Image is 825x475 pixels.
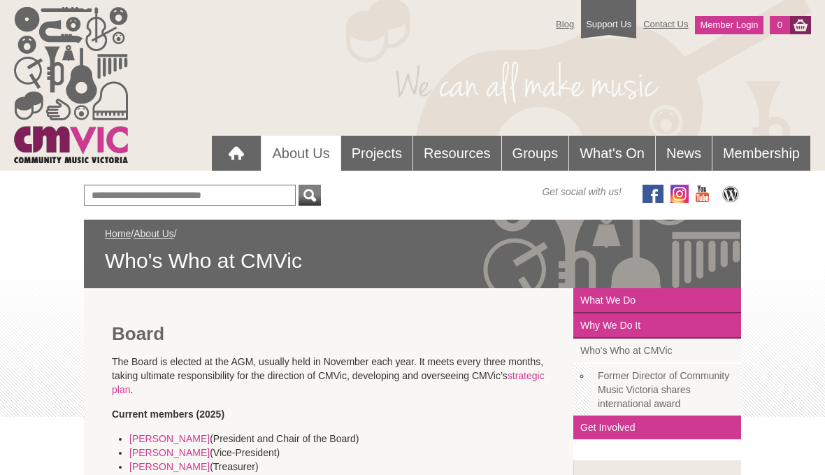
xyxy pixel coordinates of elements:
a: About Us [134,228,174,239]
a: What We Do [573,288,741,313]
a: [PERSON_NAME] [129,461,210,472]
a: Membership [712,136,810,171]
img: icon-instagram.png [670,185,689,203]
li: (President and Chair of the Board) [129,432,563,446]
a: Resources [413,136,501,171]
span: Who's Who at CMVic [105,248,720,274]
a: Why We Do It [573,313,741,339]
a: Who's Who at CMVic [573,339,741,364]
a: Projects [341,136,412,171]
a: What's On [569,136,655,171]
a: About Us [261,136,340,171]
a: Former Director of Community Music Victoria shares international award [591,364,741,416]
div: / / [105,227,720,274]
a: News [656,136,712,171]
a: [PERSON_NAME] [129,447,210,458]
h2: Board [112,323,545,344]
a: Blog [549,12,581,36]
li: (Vice-President) [129,446,563,460]
img: CMVic Blog [720,185,741,203]
img: cmvic_logo.png [14,7,128,163]
li: (Treasurer) [129,460,563,474]
p: The Board is elected at the AGM, usually held in November each year. It meets every three months,... [112,355,545,397]
a: Home [105,228,131,239]
a: 0 [770,16,790,34]
span: Get social with us! [542,185,622,199]
a: Groups [502,136,569,171]
a: [PERSON_NAME] [129,433,210,444]
a: Contact Us [636,12,695,36]
strong: Current members (2025) [112,409,224,420]
a: Get Involved [573,416,741,439]
a: Member Login [695,16,763,34]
